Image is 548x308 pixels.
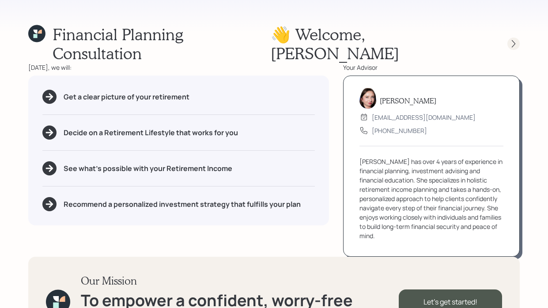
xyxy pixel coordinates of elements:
h5: Get a clear picture of your retirement [64,93,189,101]
div: Your Advisor [343,63,520,72]
h5: Decide on a Retirement Lifestyle that works for you [64,129,238,137]
div: [EMAIL_ADDRESS][DOMAIN_NAME] [372,113,476,122]
h5: Recommend a personalized investment strategy that fulfills your plan [64,200,301,209]
h3: Our Mission [81,274,399,287]
div: [PHONE_NUMBER] [372,126,427,135]
h5: [PERSON_NAME] [380,96,436,105]
div: [DATE], we will: [28,63,329,72]
div: [PERSON_NAME] has over 4 years of experience in financial planning, investment advising and finan... [359,157,503,240]
h1: Financial Planning Consultation [53,25,271,63]
h5: See what's possible with your Retirement Income [64,164,232,173]
img: aleksandra-headshot.png [359,87,376,109]
h1: 👋 Welcome , [PERSON_NAME] [271,25,491,63]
